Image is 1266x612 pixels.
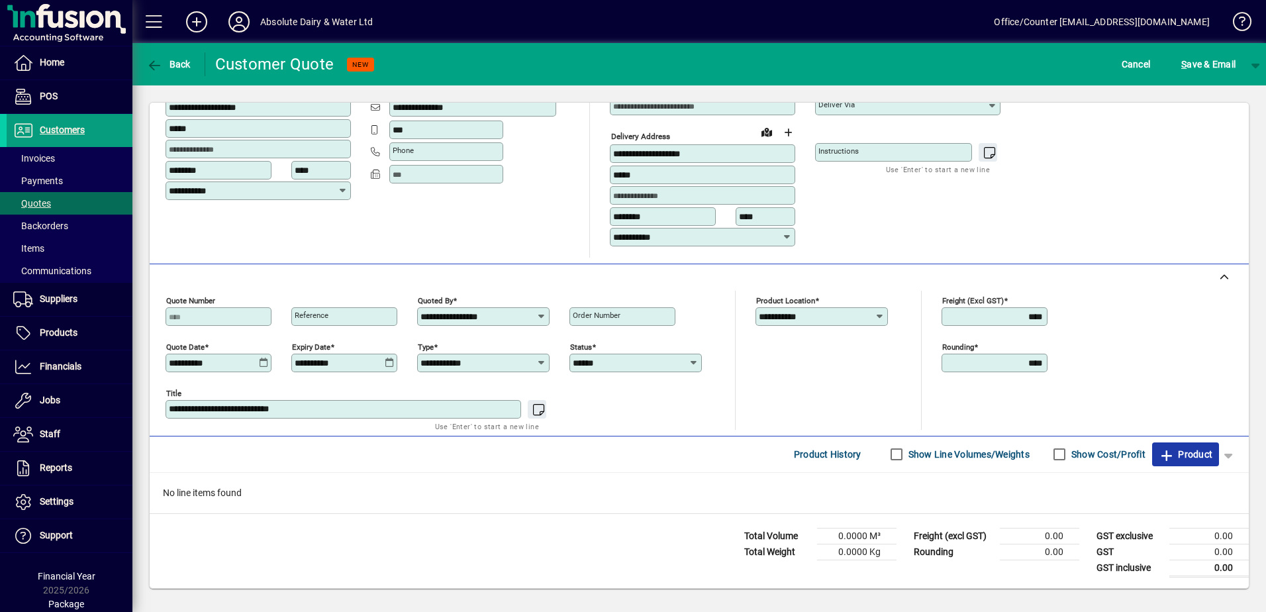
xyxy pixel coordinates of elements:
[1169,528,1249,544] td: 0.00
[1090,544,1169,560] td: GST
[1000,528,1079,544] td: 0.00
[1090,528,1169,544] td: GST exclusive
[994,11,1210,32] div: Office/Counter [EMAIL_ADDRESS][DOMAIN_NAME]
[1069,448,1145,461] label: Show Cost/Profit
[7,418,132,451] a: Staff
[166,388,181,397] mat-label: Title
[166,295,215,305] mat-label: Quote number
[13,243,44,254] span: Items
[40,429,60,439] span: Staff
[1169,544,1249,560] td: 0.00
[13,153,55,164] span: Invoices
[777,122,799,143] button: Choose address
[352,60,369,69] span: NEW
[7,80,132,113] a: POS
[907,544,1000,560] td: Rounding
[789,442,867,466] button: Product History
[817,544,897,560] td: 0.0000 Kg
[886,162,990,177] mat-hint: Use 'Enter' to start a new line
[7,350,132,383] a: Financials
[1090,560,1169,576] td: GST inclusive
[146,59,191,70] span: Back
[7,317,132,350] a: Products
[7,46,132,79] a: Home
[13,176,63,186] span: Payments
[166,342,205,351] mat-label: Quote date
[260,11,373,32] div: Absolute Dairy & Water Ltd
[7,237,132,260] a: Items
[818,100,855,109] mat-label: Deliver via
[942,342,974,351] mat-label: Rounding
[393,146,414,155] mat-label: Phone
[150,473,1249,513] div: No line items found
[40,361,81,372] span: Financials
[40,327,77,338] span: Products
[40,462,72,473] span: Reports
[40,395,60,405] span: Jobs
[7,260,132,282] a: Communications
[7,283,132,316] a: Suppliers
[573,311,620,320] mat-label: Order number
[1169,560,1249,576] td: 0.00
[570,342,592,351] mat-label: Status
[418,295,453,305] mat-label: Quoted by
[13,198,51,209] span: Quotes
[1118,52,1154,76] button: Cancel
[738,544,817,560] td: Total Weight
[40,496,73,507] span: Settings
[7,170,132,192] a: Payments
[817,528,897,544] td: 0.0000 M³
[292,342,330,351] mat-label: Expiry date
[295,311,328,320] mat-label: Reference
[38,571,95,582] span: Financial Year
[7,519,132,552] a: Support
[40,57,64,68] span: Home
[738,528,817,544] td: Total Volume
[942,295,1004,305] mat-label: Freight (excl GST)
[40,530,73,540] span: Support
[7,215,132,237] a: Backorders
[907,528,1000,544] td: Freight (excl GST)
[13,266,91,276] span: Communications
[756,295,815,305] mat-label: Product location
[7,485,132,519] a: Settings
[794,444,861,465] span: Product History
[218,10,260,34] button: Profile
[1152,442,1219,466] button: Product
[7,452,132,485] a: Reports
[48,599,84,609] span: Package
[143,52,194,76] button: Back
[7,192,132,215] a: Quotes
[435,419,539,434] mat-hint: Use 'Enter' to start a new line
[1122,54,1151,75] span: Cancel
[175,10,218,34] button: Add
[1181,59,1187,70] span: S
[13,221,68,231] span: Backorders
[40,125,85,135] span: Customers
[418,342,434,351] mat-label: Type
[40,293,77,304] span: Suppliers
[1000,544,1079,560] td: 0.00
[40,91,58,101] span: POS
[906,448,1030,461] label: Show Line Volumes/Weights
[818,146,859,156] mat-label: Instructions
[132,52,205,76] app-page-header-button: Back
[7,147,132,170] a: Invoices
[1181,54,1236,75] span: ave & Email
[7,384,132,417] a: Jobs
[215,54,334,75] div: Customer Quote
[1159,444,1212,465] span: Product
[756,121,777,142] a: View on map
[1175,52,1242,76] button: Save & Email
[1223,3,1249,46] a: Knowledge Base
